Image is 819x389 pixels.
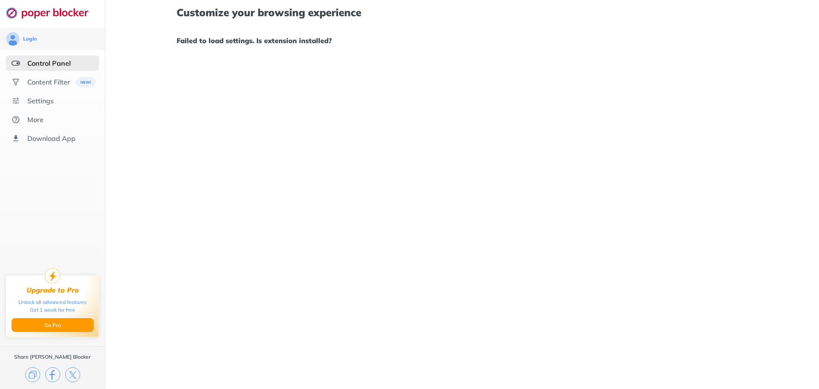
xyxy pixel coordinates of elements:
[12,318,93,332] button: Go Pro
[6,32,20,46] img: avatar.svg
[75,77,96,88] img: menuBanner.svg
[45,367,60,382] img: facebook.svg
[45,268,60,284] img: upgrade-to-pro.svg
[27,97,54,105] div: Settings
[177,7,747,18] h1: Customize your browsing experience
[27,115,44,124] div: More
[25,367,40,382] img: copy.svg
[12,59,20,67] img: features-selected.svg
[26,286,79,294] div: Upgrade to Pro
[14,354,91,360] div: Share [PERSON_NAME] Blocker
[12,134,20,143] img: download-app.svg
[177,35,747,46] h1: Failed to load settings. Is extension installed?
[27,59,71,67] div: Control Panel
[12,97,20,105] img: settings.svg
[18,298,87,306] div: Unlock all advanced features
[27,134,76,143] div: Download App
[12,115,20,124] img: about.svg
[23,35,37,42] div: Login
[65,367,80,382] img: x.svg
[30,306,75,314] div: Get 1 week for free
[27,78,70,86] div: Content Filter
[6,7,98,19] img: logo-webpage.svg
[12,78,20,86] img: social.svg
